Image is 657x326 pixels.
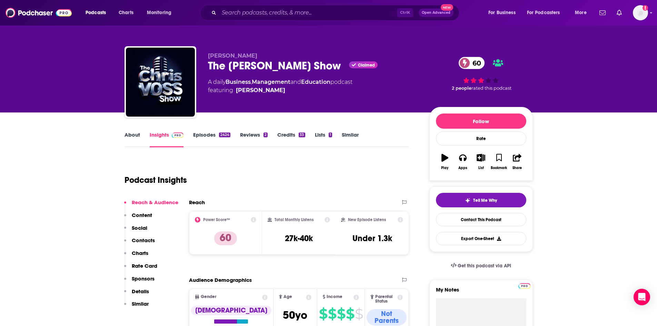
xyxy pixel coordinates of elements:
[263,132,268,137] div: 2
[86,8,106,18] span: Podcasts
[458,263,511,269] span: Get this podcast via API
[124,237,155,250] button: Contacts
[634,289,650,305] div: Open Intercom Messenger
[397,8,413,17] span: Ctrl K
[478,166,484,170] div: List
[436,113,526,129] button: Follow
[488,8,516,18] span: For Business
[429,52,533,95] div: 60 2 peoplerated this podcast
[285,233,313,244] h3: 27k-40k
[142,7,180,18] button: open menu
[226,79,251,85] a: Business
[275,217,313,222] h2: Total Monthly Listens
[124,212,152,225] button: Content
[491,166,507,170] div: Bookmark
[367,309,407,326] div: Not Parents
[358,63,375,67] span: Claimed
[172,132,184,138] img: Podchaser Pro
[337,308,345,319] span: $
[422,11,450,14] span: Open Advanced
[193,131,230,147] a: Episodes2424
[348,217,386,222] h2: New Episode Listens
[352,233,392,244] h3: Under 1.3k
[436,213,526,226] a: Contact This Podcast
[191,306,271,324] a: [DEMOGRAPHIC_DATA]
[327,295,342,299] span: Income
[189,199,205,206] h2: Reach
[132,300,149,307] p: Similar
[191,306,271,315] div: [DEMOGRAPHIC_DATA]
[518,283,530,289] img: Podchaser Pro
[527,8,560,18] span: For Podcasters
[508,149,526,174] button: Share
[522,7,570,18] button: open menu
[124,225,147,237] button: Social
[132,250,148,256] p: Charts
[203,217,230,222] h2: Power Score™
[458,166,467,170] div: Apps
[633,5,648,20] button: Show profile menu
[319,308,363,319] a: $$$$$
[277,131,305,147] a: Credits33
[441,166,448,170] div: Play
[125,175,187,185] h1: Podcast Insights
[597,7,608,19] a: Show notifications dropdown
[124,300,149,313] button: Similar
[471,86,511,91] span: rated this podcast
[490,149,508,174] button: Bookmark
[375,295,396,304] span: Parental Status
[472,149,490,174] button: List
[518,282,530,289] a: Pro website
[119,8,133,18] span: Charts
[124,275,155,288] button: Sponsors
[150,131,184,147] a: InsightsPodchaser Pro
[214,231,237,245] p: 60
[484,7,524,18] button: open menu
[124,288,149,301] button: Details
[124,250,148,263] button: Charts
[445,257,517,274] a: Get this podcast via API
[355,308,363,319] span: $
[208,78,352,95] div: A daily podcast
[132,225,147,231] p: Social
[436,131,526,146] div: Rate
[208,86,352,95] span: featuring
[126,48,195,117] img: The Chris Voss Show
[459,57,485,69] a: 60
[290,79,301,85] span: and
[643,5,648,11] svg: Add a profile image
[207,5,466,21] div: Search podcasts, credits, & more...
[132,237,155,244] p: Contacts
[473,198,497,203] span: Tell Me Why
[570,7,595,18] button: open menu
[132,263,157,269] p: Rate Card
[81,7,115,18] button: open menu
[633,5,648,20] img: User Profile
[201,295,216,299] span: Gender
[219,7,397,18] input: Search podcasts, credits, & more...
[114,7,138,18] a: Charts
[329,132,332,137] div: 1
[283,312,307,321] a: 50yo
[132,275,155,282] p: Sponsors
[147,8,171,18] span: Monitoring
[633,5,648,20] span: Logged in as BenLaurro
[436,286,526,298] label: My Notes
[6,6,72,19] img: Podchaser - Follow, Share and Rate Podcasts
[436,149,454,174] button: Play
[466,57,485,69] span: 60
[125,131,140,147] a: About
[575,8,587,18] span: More
[419,9,454,17] button: Open AdvancedNew
[452,86,471,91] span: 2 people
[132,212,152,218] p: Content
[189,277,252,283] h2: Audience Demographics
[436,232,526,245] button: Export One-Sheet
[252,79,290,85] a: Management
[251,79,252,85] span: ,
[328,308,336,319] span: $
[132,288,149,295] p: Details
[346,308,354,319] span: $
[208,52,257,59] span: [PERSON_NAME]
